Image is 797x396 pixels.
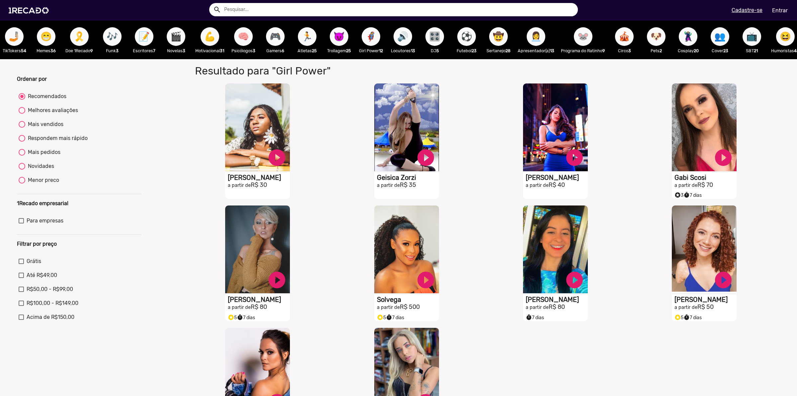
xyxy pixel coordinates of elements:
b: 21 [754,48,758,53]
h2: R$ 80 [526,304,588,311]
span: 😈 [333,27,345,46]
small: timer [237,314,243,321]
small: stars [674,192,681,198]
video: S1RECADO vídeos dedicados para fãs e empresas [374,83,439,171]
button: 🎛️ [425,27,444,46]
span: 7 dias [526,315,544,321]
span: Até R$49,00 [27,271,57,279]
p: TikTokers [2,48,27,54]
span: 🤳🏼 [9,27,20,46]
small: a partir de [526,183,549,188]
p: Motivacional [195,48,224,54]
h1: Gabi Scosi [674,174,737,182]
b: 25 [312,48,317,53]
small: a partir de [228,183,251,188]
b: 23 [723,48,728,53]
p: Pets [644,48,669,54]
p: Novelas [163,48,189,54]
button: 💪 [201,27,219,46]
input: Pesquisar... [219,3,578,16]
h1: [PERSON_NAME] [228,296,290,304]
b: 13 [550,48,554,53]
button: 🤠 [489,27,508,46]
span: 🦸‍♀️ [365,27,377,46]
h1: [PERSON_NAME] [228,174,290,182]
h1: Geisica Zorzi [377,174,439,182]
small: stars [674,314,681,321]
button: 😈 [330,27,348,46]
button: 👥 [711,27,729,46]
video: S1RECADO vídeos dedicados para fãs e empresas [523,83,588,171]
b: 7 [153,48,155,53]
i: timer [237,313,243,321]
a: Entrar [768,5,792,16]
p: DJ [422,48,447,54]
div: Novidades [25,162,54,170]
video: S1RECADO vídeos dedicados para fãs e empresas [374,205,439,293]
video: S1RECADO vídeos dedicados para fãs e empresas [672,83,737,171]
b: 9 [90,48,93,53]
p: Cover [707,48,733,54]
b: 5 [436,48,439,53]
small: a partir de [674,183,697,188]
button: 📝 [135,27,153,46]
span: 🎪 [619,27,630,46]
b: Filtrar por preço [17,241,57,247]
span: 5 [674,315,683,321]
span: ⚽ [461,27,472,46]
button: 😆 [776,27,795,46]
span: 😆 [780,27,791,46]
button: 🏃 [298,27,316,46]
h2: R$ 30 [228,182,290,189]
span: 🎮 [270,27,281,46]
button: 🦸‍♀️ [362,27,380,46]
p: Girl Power [358,48,384,54]
div: Mais vendidos [25,120,63,128]
span: 7 dias [683,193,702,198]
p: Memes [34,48,59,54]
small: a partir de [228,305,251,310]
h2: R$ 40 [526,182,588,189]
span: R$50,00 - R$99,00 [27,285,73,293]
span: R$100,00 - R$149,00 [27,299,78,307]
span: 5 [377,315,386,321]
span: 📝 [138,27,150,46]
button: 🐶 [647,27,665,46]
span: 👩‍💼 [530,27,542,46]
b: 6 [282,48,284,53]
span: 🐭 [577,27,589,46]
h1: Resultado para "Girl Power" [190,65,577,77]
a: play_circle_filled [713,270,733,290]
button: 🎬 [167,27,185,46]
i: timer [683,313,690,321]
button: 🎗️ [70,27,89,46]
span: 3 [674,193,683,198]
span: 😁 [41,27,52,46]
b: 23 [472,48,477,53]
small: a partir de [674,305,697,310]
video: S1RECADO vídeos dedicados para fãs e empresas [523,205,588,293]
small: timer [386,314,392,321]
small: timer [683,192,690,198]
div: Mais pedidos [25,148,60,156]
b: Ordenar por [17,76,47,82]
a: play_circle_filled [565,270,584,290]
button: 🎮 [266,27,285,46]
a: play_circle_filled [713,148,733,168]
a: play_circle_filled [416,270,436,290]
span: 🎬 [170,27,182,46]
h2: R$ 70 [674,182,737,189]
b: 3 [183,48,185,53]
i: Selo super talento [228,313,234,321]
button: 👩‍💼 [527,27,545,46]
b: 13 [411,48,415,53]
button: 📺 [743,27,761,46]
p: Gamers [263,48,288,54]
span: Grátis [27,257,41,265]
span: 🔊 [397,27,408,46]
h1: [PERSON_NAME] [526,296,588,304]
div: Melhores avaliações [25,106,78,114]
button: ⚽ [457,27,476,46]
span: Para empresas [27,217,63,225]
a: play_circle_filled [416,148,436,168]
